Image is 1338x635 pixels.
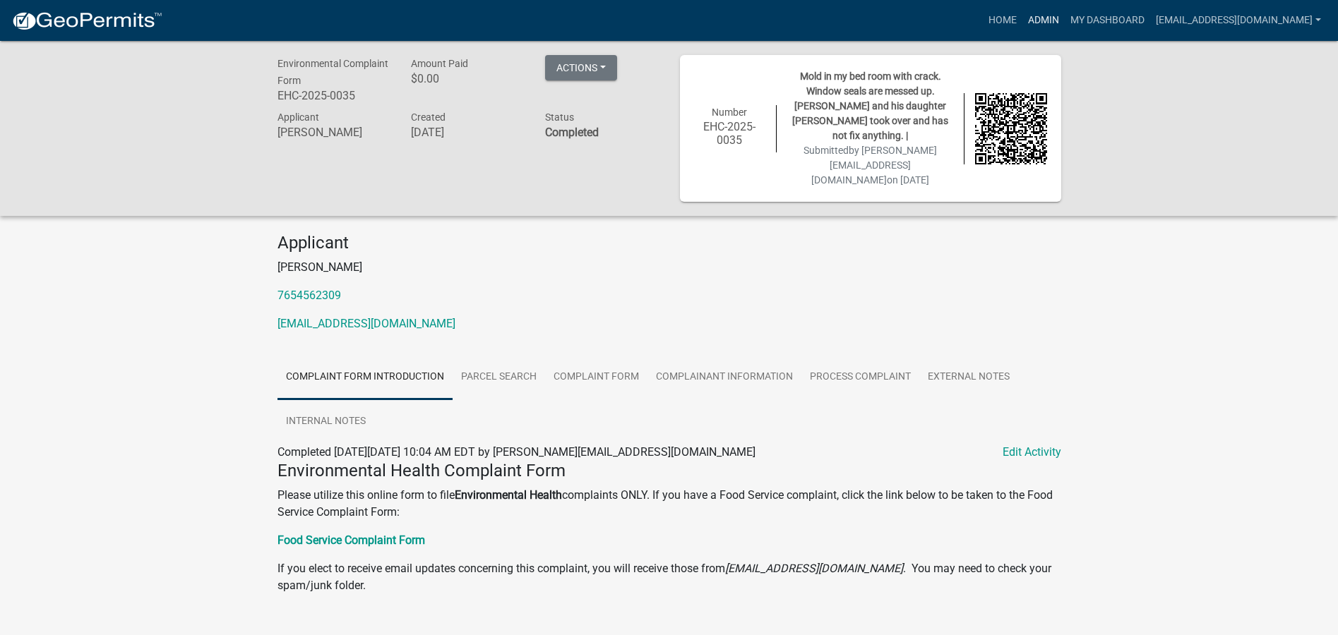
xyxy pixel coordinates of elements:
[277,445,755,459] span: Completed [DATE][DATE] 10:04 AM EDT by [PERSON_NAME][EMAIL_ADDRESS][DOMAIN_NAME]
[725,562,903,575] i: [EMAIL_ADDRESS][DOMAIN_NAME]
[804,145,937,186] span: Submitted on [DATE]
[411,126,524,139] h6: [DATE]
[1003,444,1061,461] a: Edit Activity
[277,399,374,445] a: Internal Notes
[277,317,455,330] a: [EMAIL_ADDRESS][DOMAIN_NAME]
[277,58,388,86] span: Environmental Complaint Form
[545,111,574,123] span: Status
[801,355,919,400] a: Process Complaint
[1065,7,1150,34] a: My Dashboard
[975,93,1047,165] img: QR code
[277,560,1061,594] p: If you elect to receive email updates concerning this complaint, you will receive those from . Yo...
[277,487,1061,521] p: Please utilize this online form to file complaints ONLY. If you have a Food Service complaint, cl...
[411,72,524,85] h6: $0.00
[712,107,747,118] span: Number
[792,71,948,141] span: Mold in my bed room with crack. Window seals are messed up. [PERSON_NAME] and his daughter [PERSO...
[811,145,937,186] span: by [PERSON_NAME][EMAIL_ADDRESS][DOMAIN_NAME]
[277,259,1061,276] p: [PERSON_NAME]
[545,355,647,400] a: Complaint Form
[277,289,341,302] a: 7654562309
[1022,7,1065,34] a: Admin
[277,89,390,102] h6: EHC-2025-0035
[411,58,468,69] span: Amount Paid
[694,120,766,147] h6: EHC-2025-0035
[545,126,599,139] strong: Completed
[277,111,319,123] span: Applicant
[277,233,1061,253] h4: Applicant
[277,461,1061,481] h4: Environmental Health Complaint Form
[411,111,446,123] span: Created
[647,355,801,400] a: Complainant Information
[1150,7,1327,34] a: [EMAIL_ADDRESS][DOMAIN_NAME]
[277,533,425,547] a: Food Service Complaint Form
[919,355,1018,400] a: External Notes
[983,7,1022,34] a: Home
[277,355,453,400] a: Complaint Form Introduction
[455,488,562,502] strong: Environmental Health
[545,55,617,80] button: Actions
[453,355,545,400] a: Parcel search
[277,126,390,139] h6: [PERSON_NAME]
